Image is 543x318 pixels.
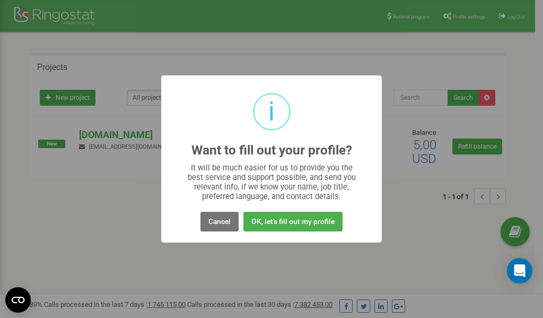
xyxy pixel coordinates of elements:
button: Cancel [200,212,239,231]
div: It will be much easier for us to provide you the best service and support possible, and send you ... [182,163,361,201]
div: i [268,94,275,129]
button: Open CMP widget [5,287,31,313]
div: Open Intercom Messenger [507,258,532,283]
button: OK, let's fill out my profile [243,212,343,231]
h2: Want to fill out your profile? [191,143,352,158]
